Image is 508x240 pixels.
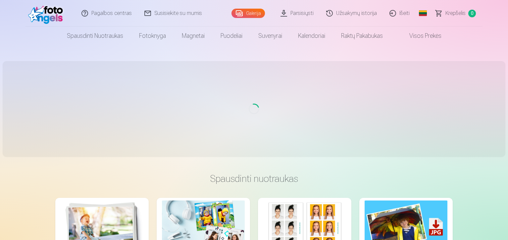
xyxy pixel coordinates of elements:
[231,9,265,18] a: Galerija
[445,9,466,17] span: Krepšelis
[333,27,391,45] a: Raktų pakabukas
[61,173,447,185] h3: Spausdinti nuotraukas
[28,3,66,24] img: /fa2
[468,10,476,17] span: 0
[250,27,290,45] a: Suvenyrai
[290,27,333,45] a: Kalendoriai
[213,27,250,45] a: Puodeliai
[131,27,174,45] a: Fotoknyga
[391,27,449,45] a: Visos prekės
[174,27,213,45] a: Magnetai
[59,27,131,45] a: Spausdinti nuotraukas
